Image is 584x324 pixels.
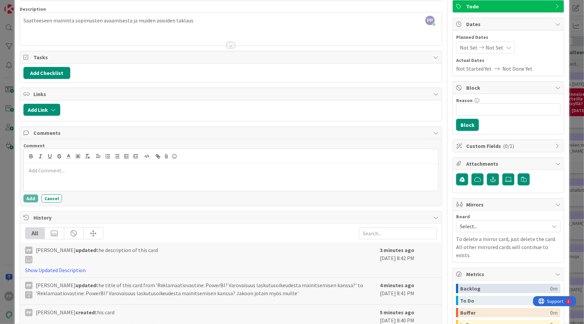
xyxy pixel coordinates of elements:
[466,270,552,278] span: Metrics
[466,160,552,168] span: Attachments
[460,308,550,317] div: Buffer
[41,194,62,202] button: Cancel
[380,309,414,316] b: 5 minutes ago
[380,281,437,301] div: [DATE] 8:41 PM
[36,246,158,263] span: [PERSON_NAME] the description of this card
[25,309,32,316] div: PP
[35,3,36,8] div: 1
[76,309,95,316] b: created
[456,119,479,131] button: Block
[23,17,439,24] p: Saatteeseen maininta sopimusten avaamisesta ja muiden asioiden taklaus
[25,267,86,273] a: Show Updated Description
[460,296,550,305] div: To Do
[33,90,430,98] span: Links
[466,142,552,150] span: Custom Fields
[23,194,38,202] button: Add
[460,284,550,293] div: Backlog
[23,67,70,79] button: Add Checklist
[466,20,552,28] span: Dates
[33,129,430,137] span: Comments
[76,247,96,253] b: updated
[460,44,478,52] span: Not Set
[466,84,552,92] span: Block
[36,281,377,299] span: [PERSON_NAME] the title of this card from 'Reklamaatiovastine: PowerBI? Varovaisuus laskutusoikeu...
[25,282,32,289] div: PP
[425,16,435,25] span: PP
[380,246,437,274] div: [DATE] 8:42 PM
[460,222,546,231] span: Select...
[466,200,552,209] span: Mirrors
[550,296,558,305] div: 4m
[20,6,46,12] span: Description
[23,143,45,149] span: Comment
[76,282,96,289] b: updated
[33,53,430,61] span: Tasks
[23,104,60,116] button: Add Link
[36,308,114,316] span: [PERSON_NAME] this card
[456,34,561,41] span: Planned Dates
[456,235,561,259] p: To delete a mirror card, just delete the card. All other mirrored cards will continue to exists.
[466,2,552,10] span: Todo
[550,308,558,317] div: 0m
[486,44,503,52] span: Not Set
[25,247,32,254] div: PP
[380,247,414,253] b: 3 minutes ago
[456,214,470,219] span: Board
[456,57,561,64] span: Actual Dates
[359,227,437,239] input: Search...
[14,1,30,9] span: Support
[25,228,45,239] div: All
[33,214,430,222] span: History
[503,143,514,149] span: ( 0/1 )
[502,65,532,73] span: Not Done Yet
[456,65,492,73] span: Not Started Yet
[456,97,473,103] label: Reason
[380,282,414,289] b: 4 minutes ago
[550,284,558,293] div: 0m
